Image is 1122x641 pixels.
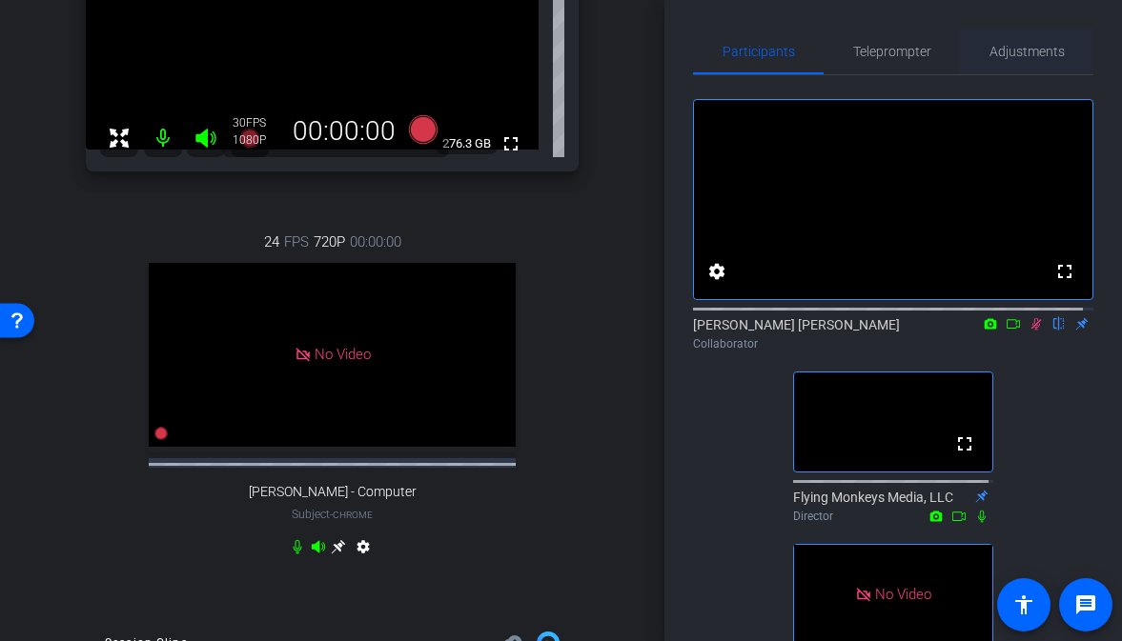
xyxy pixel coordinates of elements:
[1048,314,1071,331] mat-icon: flip
[989,45,1065,58] span: Adjustments
[693,335,1093,352] div: Collaborator
[350,231,401,252] span: 00:00:00
[693,315,1093,352] div: [PERSON_NAME] [PERSON_NAME]
[436,132,498,155] span: 276.3 GB
[330,508,333,521] span: -
[1012,593,1035,616] mat-icon: accessibility
[233,115,280,130] div: 30
[333,510,373,520] span: Chrome
[1074,593,1097,616] mat-icon: message
[953,432,976,455] mat-icon: fullscreen
[264,231,279,252] span: 24
[280,115,408,148] div: 00:00:00
[1053,260,1076,283] mat-icon: fullscreen
[875,585,931,602] span: No Video
[793,488,993,525] div: Flying Monkeys Media, LLC
[500,132,522,155] mat-icon: fullscreen
[352,539,375,562] mat-icon: settings
[723,45,795,58] span: Participants
[793,508,993,525] div: Director
[284,231,309,252] span: FPS
[314,231,345,252] span: 720P
[246,116,266,130] span: FPS
[233,132,280,148] div: 1080P
[705,260,728,283] mat-icon: settings
[249,484,417,500] span: [PERSON_NAME] - Computer
[315,346,371,363] span: No Video
[853,45,931,58] span: Teleprompter
[292,506,373,523] span: Subject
